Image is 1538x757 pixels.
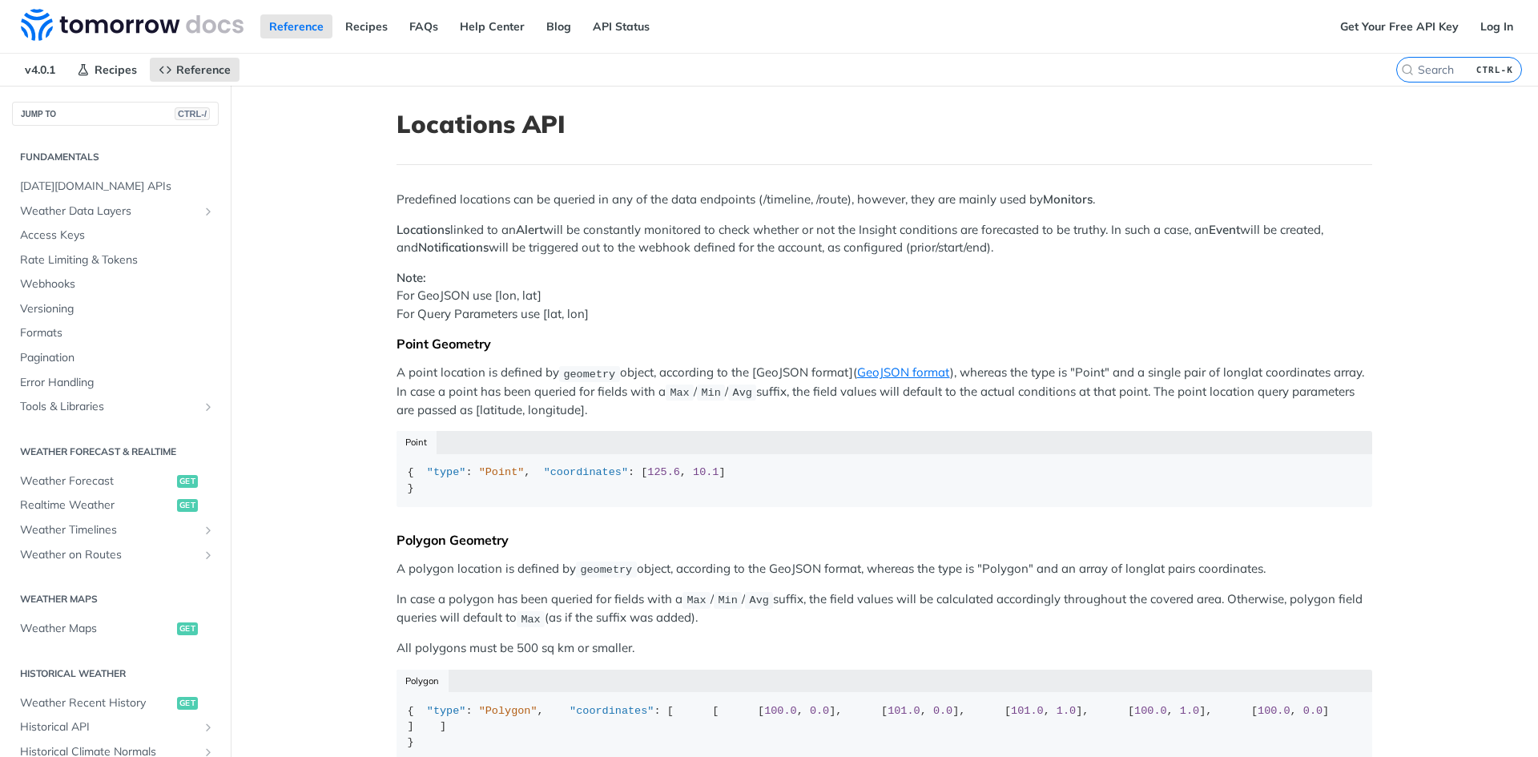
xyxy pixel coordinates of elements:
span: "type" [427,466,466,478]
p: For GeoJSON use [lon, lat] For Query Parameters use [lat, lon] [397,269,1372,324]
span: Webhooks [20,276,215,292]
span: Max [670,387,689,399]
span: Max [521,613,540,625]
span: Access Keys [20,228,215,244]
h2: Fundamentals [12,150,219,164]
span: [DATE][DOMAIN_NAME] APIs [20,179,215,195]
span: Avg [733,387,752,399]
a: Recipes [336,14,397,38]
strong: Locations [397,222,450,237]
span: 100.0 [1134,705,1167,717]
button: Show subpages for Weather on Routes [202,549,215,562]
span: "Point" [479,466,525,478]
h2: Weather Maps [12,592,219,606]
div: { : , : [ , ] } [408,465,1362,496]
a: Rate Limiting & Tokens [12,248,219,272]
a: Weather Recent Historyget [12,691,219,715]
strong: Note: [397,270,426,285]
a: Weather Forecastget [12,469,219,493]
span: "coordinates" [544,466,628,478]
span: Historical API [20,719,198,735]
a: Blog [537,14,580,38]
span: get [177,622,198,635]
span: Realtime Weather [20,497,173,513]
a: Error Handling [12,371,219,395]
a: Weather on RoutesShow subpages for Weather on Routes [12,543,219,567]
span: geometry [563,368,615,380]
span: Weather on Routes [20,547,198,563]
span: get [177,499,198,512]
a: Pagination [12,346,219,370]
a: Formats [12,321,219,345]
p: In case a polygon has been queried for fields with a / / suffix, the field values will be calcula... [397,590,1372,628]
strong: Event [1209,222,1240,237]
span: Weather Maps [20,621,173,637]
button: Show subpages for Weather Data Layers [202,205,215,218]
span: Weather Timelines [20,522,198,538]
span: 10.1 [693,466,719,478]
a: Log In [1472,14,1522,38]
span: 1.0 [1180,705,1199,717]
strong: Alert [516,222,543,237]
span: 0.0 [810,705,829,717]
a: Tools & LibrariesShow subpages for Tools & Libraries [12,395,219,419]
button: Show subpages for Historical API [202,721,215,734]
span: 0.0 [933,705,952,717]
p: linked to an will be constantly monitored to check whether or not the Insight conditions are fore... [397,221,1372,257]
div: { : , : [ [ [ , ], [ , ], [ , ], [ , ], [ , ] ] ] } [408,703,1362,751]
span: Weather Forecast [20,473,173,489]
span: Recipes [95,62,137,77]
div: Polygon Geometry [397,532,1372,548]
span: Reference [176,62,231,77]
span: 0.0 [1303,705,1323,717]
p: All polygons must be 500 sq km or smaller. [397,639,1372,658]
span: "coordinates" [570,705,654,717]
div: Point Geometry [397,336,1372,352]
a: API Status [584,14,658,38]
span: Formats [20,325,215,341]
span: Error Handling [20,375,215,391]
a: Recipes [68,58,146,82]
a: GeoJSON format [857,364,950,380]
span: geometry [580,564,632,576]
a: FAQs [401,14,447,38]
button: Show subpages for Tools & Libraries [202,401,215,413]
span: 100.0 [764,705,797,717]
span: Min [701,387,720,399]
span: Pagination [20,350,215,366]
kbd: CTRL-K [1472,62,1517,78]
a: Historical APIShow subpages for Historical API [12,715,219,739]
span: Weather Data Layers [20,203,198,219]
span: Weather Recent History [20,695,173,711]
a: Access Keys [12,223,219,248]
span: 101.0 [1011,705,1044,717]
button: JUMP TOCTRL-/ [12,102,219,126]
span: Avg [750,594,769,606]
a: Weather TimelinesShow subpages for Weather Timelines [12,518,219,542]
span: Tools & Libraries [20,399,198,415]
span: 100.0 [1258,705,1290,717]
a: Webhooks [12,272,219,296]
a: Reference [150,58,240,82]
svg: Search [1401,63,1414,76]
a: Weather Data LayersShow subpages for Weather Data Layers [12,199,219,223]
span: "type" [427,705,466,717]
strong: Monitors [1043,191,1093,207]
strong: Notifications [418,240,489,255]
h2: Weather Forecast & realtime [12,445,219,459]
a: Help Center [451,14,533,38]
span: get [177,697,198,710]
a: [DATE][DOMAIN_NAME] APIs [12,175,219,199]
a: Get Your Free API Key [1331,14,1468,38]
span: CTRL-/ [175,107,210,120]
p: A point location is defined by object, according to the [GeoJSON format]( ), whereas the type is ... [397,364,1372,419]
span: Rate Limiting & Tokens [20,252,215,268]
span: Versioning [20,301,215,317]
img: Tomorrow.io Weather API Docs [21,9,244,41]
span: Min [718,594,737,606]
span: 1.0 [1057,705,1076,717]
p: A polygon location is defined by object, according to the GeoJSON format, whereas the type is "Po... [397,560,1372,578]
a: Weather Mapsget [12,617,219,641]
h1: Locations API [397,110,1372,139]
span: Max [686,594,706,606]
